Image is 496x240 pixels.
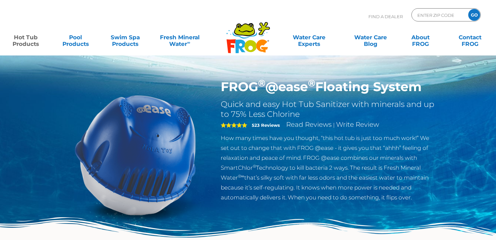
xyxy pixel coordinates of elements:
[221,79,437,94] h1: FROG @ease Floating System
[156,31,204,44] a: Fresh MineralWater∞
[187,40,190,45] sup: ∞
[223,13,274,53] img: Frog Products Logo
[336,120,379,128] a: Write Review
[7,31,45,44] a: Hot TubProducts
[60,79,211,230] img: hot-tub-product-atease-system.png
[258,77,265,89] sup: ®
[352,31,390,44] a: Water CareBlog
[221,99,437,119] h2: Quick and easy Hot Tub Sanitizer with minerals and up to 75% Less Chlorine
[333,122,335,128] span: |
[253,164,256,169] sup: ®
[451,31,489,44] a: ContactFROG
[401,31,440,44] a: AboutFROG
[221,122,247,128] span: 5
[308,77,315,89] sup: ®
[238,174,244,179] sup: ®∞
[286,120,332,128] a: Read Reviews
[468,9,480,21] input: GO
[252,122,280,128] strong: 523 Reviews
[56,31,95,44] a: PoolProducts
[221,133,437,202] p: How many times have you thought, “this hot tub is just too much work!” We set out to change that ...
[278,31,340,44] a: Water CareExperts
[368,8,403,25] p: Find A Dealer
[106,31,145,44] a: Swim SpaProducts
